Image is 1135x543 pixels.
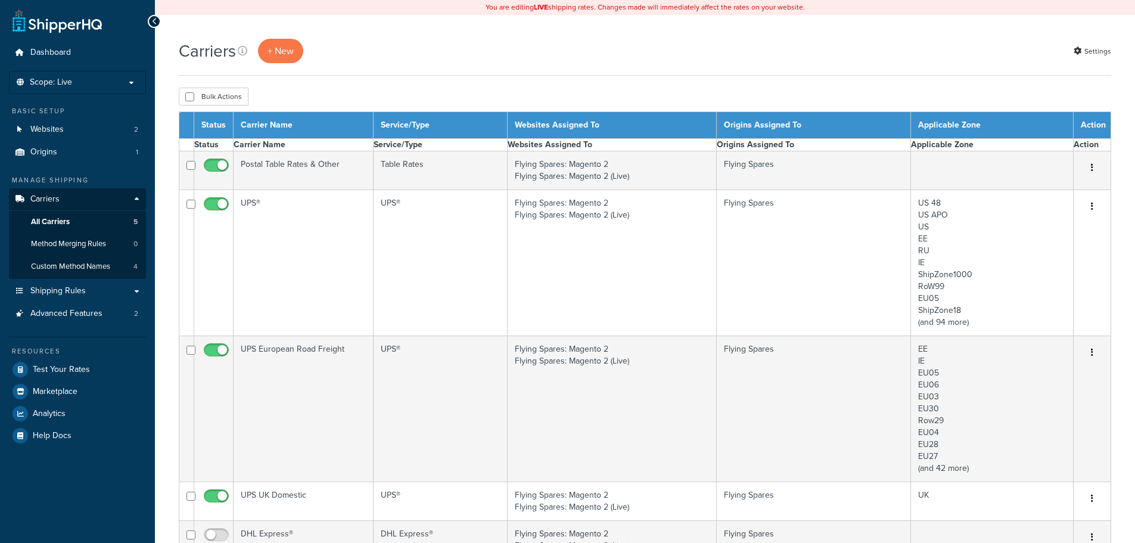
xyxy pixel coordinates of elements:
[179,39,236,63] h1: Carriers
[30,125,64,135] span: Websites
[9,119,146,141] a: Websites 2
[508,112,717,139] th: Websites Assigned To
[717,151,911,190] td: Flying Spares
[9,233,146,255] a: Method Merging Rules 0
[9,233,146,255] li: Method Merging Rules
[136,147,138,157] span: 1
[9,119,146,141] li: Websites
[234,190,374,336] td: UPS®
[9,346,146,356] div: Resources
[133,262,138,272] span: 4
[910,482,1073,521] td: UK
[9,256,146,278] a: Custom Method Names 4
[910,139,1073,151] th: Applicable Zone
[31,239,106,249] span: Method Merging Rules
[1074,112,1111,139] th: Action
[31,262,110,272] span: Custom Method Names
[30,309,102,319] span: Advanced Features
[133,239,138,249] span: 0
[717,336,911,482] td: Flying Spares
[33,409,66,419] span: Analytics
[508,190,717,336] td: Flying Spares: Magento 2 Flying Spares: Magento 2 (Live)
[134,309,138,319] span: 2
[9,188,146,210] a: Carriers
[234,336,374,482] td: UPS European Road Freight
[234,482,374,521] td: UPS UK Domestic
[508,139,717,151] th: Websites Assigned To
[9,425,146,446] a: Help Docs
[9,211,146,233] a: All Carriers 5
[717,482,911,521] td: Flying Spares
[534,2,548,13] b: LIVE
[9,188,146,279] li: Carriers
[910,112,1073,139] th: Applicable Zone
[194,139,234,151] th: Status
[30,286,86,296] span: Shipping Rules
[9,211,146,233] li: All Carriers
[508,151,717,190] td: Flying Spares: Magento 2 Flying Spares: Magento 2 (Live)
[374,336,508,482] td: UPS®
[30,77,72,88] span: Scope: Live
[9,42,146,64] a: Dashboard
[9,280,146,302] a: Shipping Rules
[33,387,77,397] span: Marketplace
[374,190,508,336] td: UPS®
[9,256,146,278] li: Custom Method Names
[33,365,90,375] span: Test Your Rates
[374,139,508,151] th: Service/Type
[1074,139,1111,151] th: Action
[508,336,717,482] td: Flying Spares: Magento 2 Flying Spares: Magento 2 (Live)
[30,194,60,204] span: Carriers
[13,9,102,33] a: ShipperHQ Home
[9,403,146,424] a: Analytics
[9,303,146,325] a: Advanced Features 2
[9,175,146,185] div: Manage Shipping
[194,112,234,139] th: Status
[179,88,248,106] button: Bulk Actions
[717,112,911,139] th: Origins Assigned To
[234,151,374,190] td: Postal Table Rates & Other
[374,112,508,139] th: Service/Type
[234,112,374,139] th: Carrier Name
[717,190,911,336] td: Flying Spares
[234,139,374,151] th: Carrier Name
[30,147,57,157] span: Origins
[910,336,1073,482] td: EE IE EU05 EU06 EU03 EU30 Row29 EU04 EU28 EU27 (and 42 more)
[134,125,138,135] span: 2
[9,381,146,402] a: Marketplace
[717,139,911,151] th: Origins Assigned To
[1074,43,1111,60] a: Settings
[910,190,1073,336] td: US 48 US APO US EE RU IE ShipZone1000 RoW99 EU05 ShipZone18 (and 94 more)
[9,141,146,163] li: Origins
[9,359,146,380] a: Test Your Rates
[374,151,508,190] td: Table Rates
[33,431,71,441] span: Help Docs
[30,48,71,58] span: Dashboard
[258,39,303,63] a: + New
[508,482,717,521] td: Flying Spares: Magento 2 Flying Spares: Magento 2 (Live)
[31,217,70,227] span: All Carriers
[9,141,146,163] a: Origins 1
[9,106,146,116] div: Basic Setup
[374,482,508,521] td: UPS®
[9,303,146,325] li: Advanced Features
[133,217,138,227] span: 5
